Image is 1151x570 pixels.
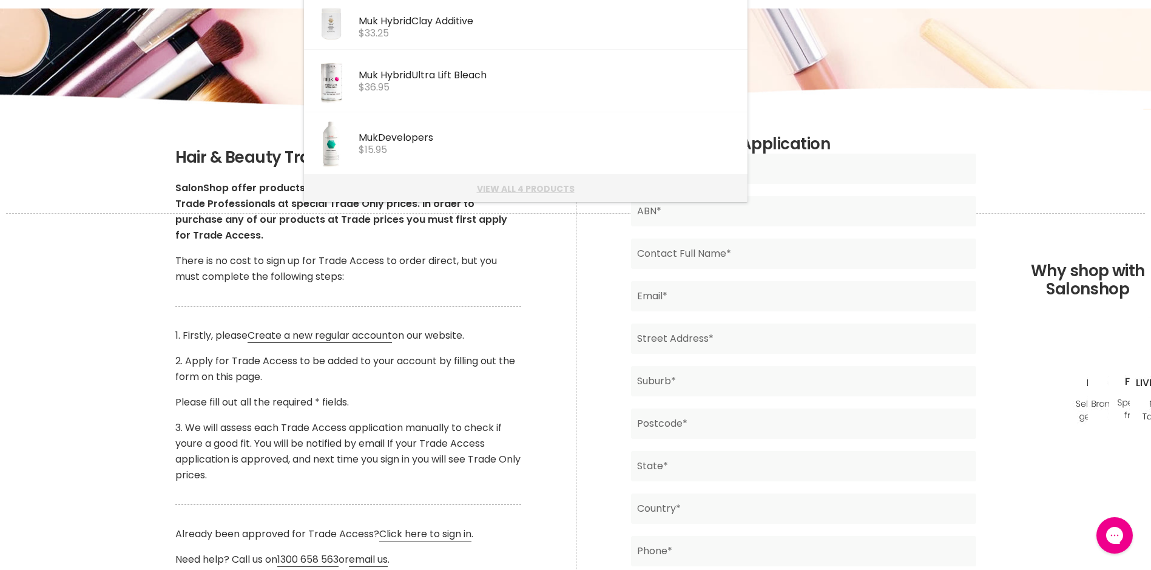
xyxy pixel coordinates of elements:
[175,395,521,410] p: Please fill out all the required * fields.
[359,26,389,40] span: $33.25
[380,68,411,82] b: Hybrid
[314,56,348,107] img: eyJidWNrZXQiOiJ3ZWItbmluamEtaW1hZ2VzIiwia2V5Ijoic2Fsb25oYWlyYjJiXC9pbWFnZXNcL3Byb2RpbWdcLzc0NzNfM...
[359,131,378,144] b: Muk
[314,118,348,169] img: eyJidWNrZXQiOiJ3ZWItbmluamEtaW1hZ2VzIiwia2V5Ijoic2Fsb25oYWlyYjJiXC9pbWFnZXNcL3Byb2RpbWdcLzc1OTBfM...
[359,68,378,82] b: Muk
[175,328,521,344] p: 1. Firstly, please on our website.
[304,175,748,202] li: View All
[175,353,521,385] p: 2. Apply for Trade Access to be added to your account by filling out the form on this page.
[6,213,1145,317] h2: Why shop with Salonshop
[1090,513,1139,558] iframe: Gorgias live chat messenger
[304,50,748,112] li: Products: Muk Hybrid Ultra Lift Bleach
[631,135,976,154] h2: Trade Access Application
[379,527,471,541] a: Click here to sign in
[277,552,339,567] a: 1300 658 563
[304,112,748,175] li: Products: Muk Developers
[359,16,741,29] div: Clay Additive
[175,526,521,542] p: Already been approved for Trade Access? .
[380,14,411,28] b: Hybrid
[175,180,521,243] p: SalonShop offer products and equipment to qualified Hair & Beauty Trade Professionals at special ...
[175,149,521,167] h2: Hair & Beauty Trade Supply
[359,80,390,94] span: $36.95
[349,552,388,567] a: email us
[175,420,521,483] p: 3. We will assess each Trade Access application manually to check if youre a good fit. You will b...
[175,552,521,568] p: Need help? Call us on or .
[359,132,741,145] div: Developers
[310,184,741,194] a: View all 4 products
[310,2,353,44] img: muk-clay_200x.jpg
[359,143,387,157] span: $15.95
[359,70,741,83] div: Ultra Lift Bleach
[248,328,392,343] a: Create a new regular account
[175,253,521,285] p: There is no cost to sign up for Trade Access to order direct, but you must complete the following...
[359,14,378,28] b: Muk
